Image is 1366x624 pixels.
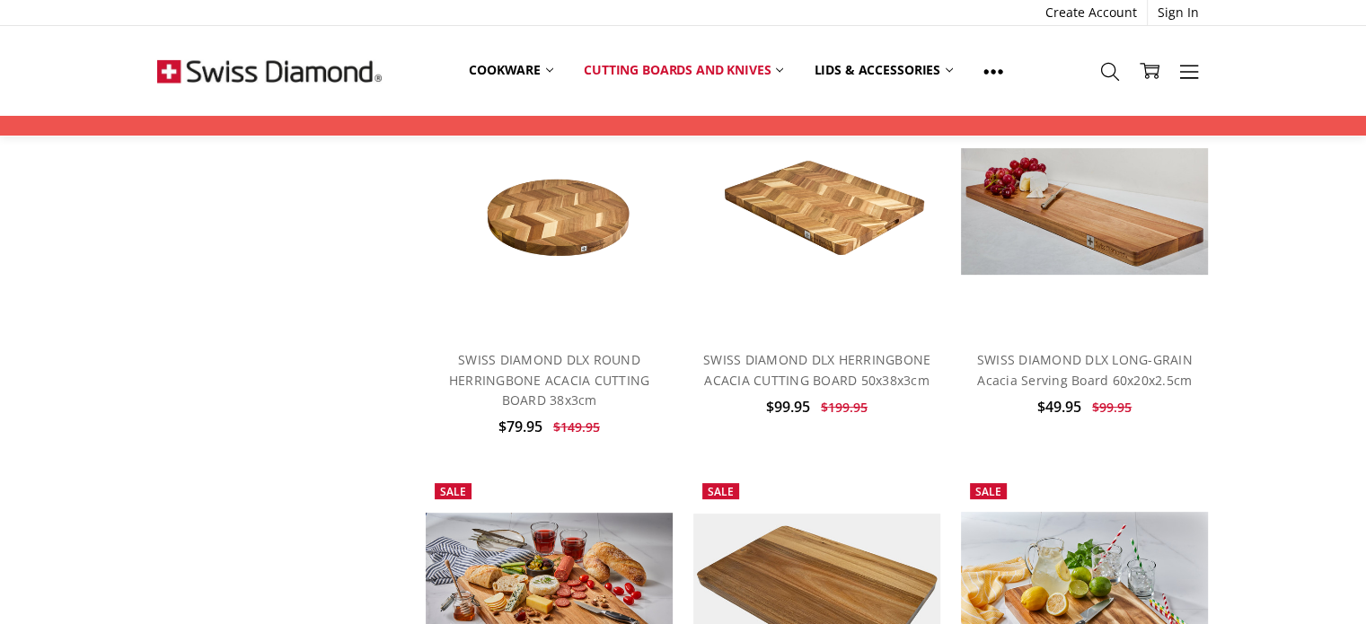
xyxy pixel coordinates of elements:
[553,418,600,435] span: $149.95
[449,351,650,409] a: SWISS DIAMOND DLX ROUND HERRINGBONE ACACIA CUTTING BOARD 38x3cm
[568,50,799,90] a: Cutting boards and knives
[693,128,941,294] img: SWISS DIAMOND DLX HERRINGBONE ACACIA CUTTING BOARD 50x38x3cm
[766,397,810,417] span: $99.95
[1092,399,1132,416] span: $99.95
[975,484,1001,499] span: Sale
[693,87,941,335] a: SWISS DIAMOND DLX HERRINGBONE ACACIA CUTTING BOARD 50x38x3cm
[1037,397,1081,417] span: $49.95
[798,50,967,90] a: Lids & Accessories
[440,484,466,499] span: Sale
[961,148,1209,275] img: SWISS DIAMOND DLX LONG-GRAIN Acacia Serving Board 60x20x2.5cm
[426,128,674,294] img: SWISS DIAMOND DLX ROUND HERRINGBONE ACACIA CUTTING BOARD 38x3cm
[968,50,1018,91] a: Show All
[498,417,542,436] span: $79.95
[708,484,734,499] span: Sale
[703,351,930,388] a: SWISS DIAMOND DLX HERRINGBONE ACACIA CUTTING BOARD 50x38x3cm
[977,351,1193,388] a: SWISS DIAMOND DLX LONG-GRAIN Acacia Serving Board 60x20x2.5cm
[821,399,868,416] span: $199.95
[157,26,382,116] img: Free Shipping On Every Order
[426,87,674,335] a: SWISS DIAMOND DLX ROUND HERRINGBONE ACACIA CUTTING BOARD 38x3cm
[454,50,568,90] a: Cookware
[961,87,1209,335] a: SWISS DIAMOND DLX LONG-GRAIN Acacia Serving Board 60x20x2.5cm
